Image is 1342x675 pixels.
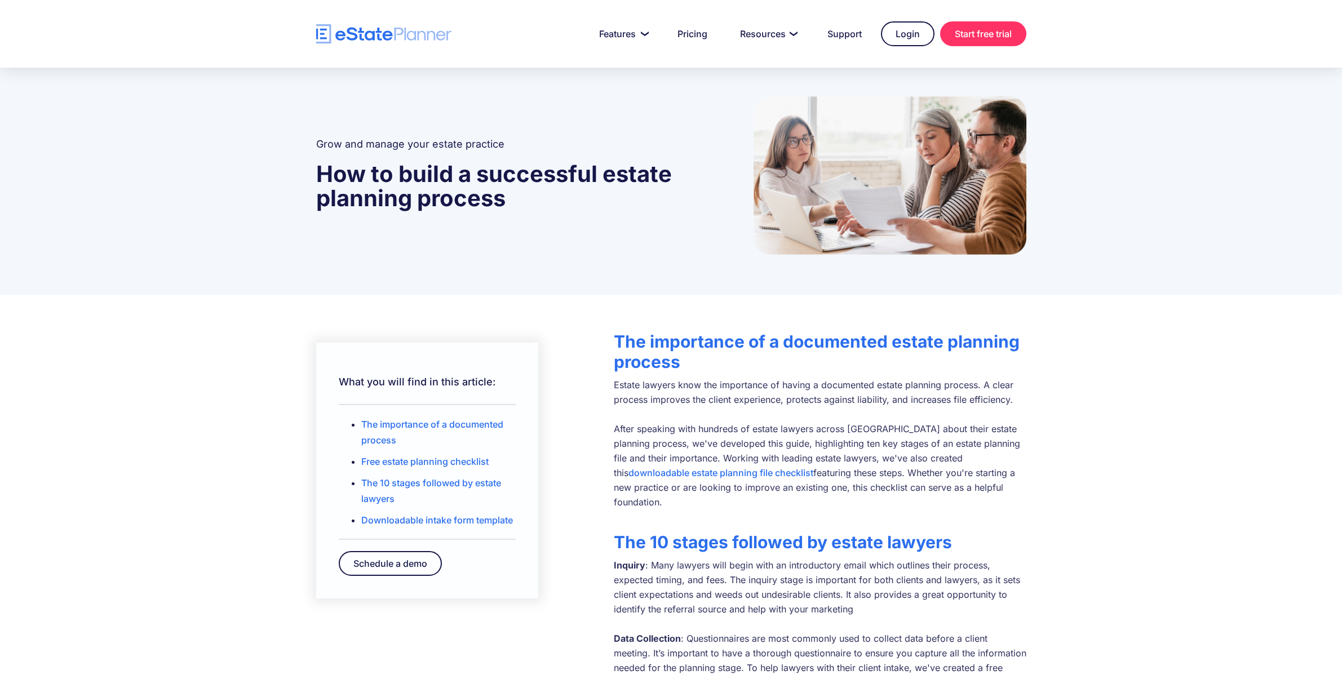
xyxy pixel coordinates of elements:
[361,477,501,504] a: The 10 stages followed by estate lawyers
[316,137,725,152] h2: Grow and manage your estate practice
[614,532,952,552] strong: The 10 stages followed by estate lawyers
[361,419,503,446] a: The importance of a documented process
[727,23,808,45] a: Resources
[316,160,672,212] strong: How to build a successful estate planning process
[614,633,681,644] strong: Data Collection
[316,24,451,44] a: home
[628,467,813,478] a: downloadable estate planning file checklist
[814,23,875,45] a: Support
[614,378,1026,509] p: Estate lawyers know the importance of having a documented estate planning process. A clear proces...
[361,456,489,467] a: Free estate planning checklist
[361,514,513,526] a: Downloadable intake form template
[339,371,516,393] h2: What you will find in this article:
[614,559,645,571] strong: Inquiry
[881,21,934,46] a: Login
[664,23,721,45] a: Pricing
[940,21,1026,46] a: Start free trial
[339,551,442,576] a: Schedule a demo
[614,331,1020,372] strong: The importance of a documented estate planning process
[586,23,658,45] a: Features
